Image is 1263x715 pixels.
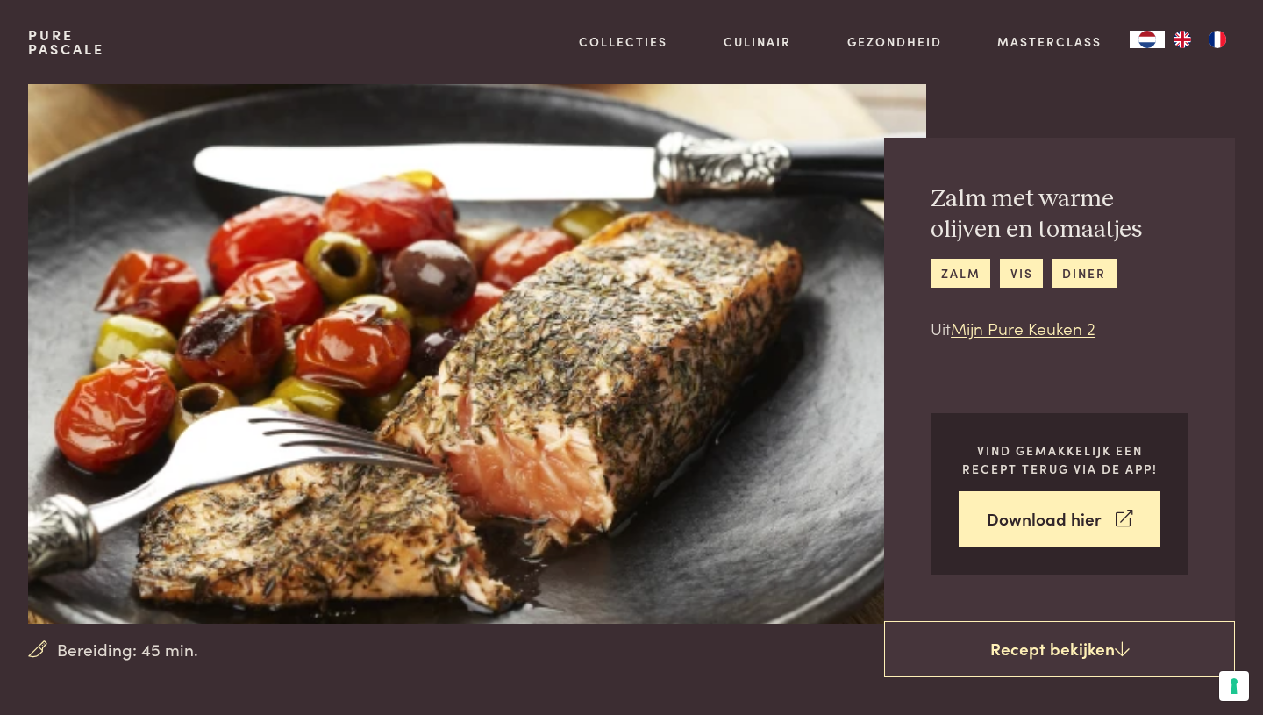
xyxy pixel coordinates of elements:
a: Masterclass [997,32,1102,51]
div: Language [1130,31,1165,48]
a: Download hier [959,491,1160,547]
h2: Zalm met warme olijven en tomaatjes [931,184,1188,245]
a: Recept bekijken [884,621,1235,677]
a: FR [1200,31,1235,48]
a: EN [1165,31,1200,48]
p: Uit [931,316,1188,341]
a: NL [1130,31,1165,48]
a: vis [1000,259,1043,288]
p: Vind gemakkelijk een recept terug via de app! [959,441,1160,477]
button: Uw voorkeuren voor toestemming voor trackingtechnologieën [1219,671,1249,701]
img: Zalm met warme olijven en tomaatjes [28,84,926,624]
a: Culinair [724,32,791,51]
a: diner [1052,259,1117,288]
a: PurePascale [28,28,104,56]
a: Mijn Pure Keuken 2 [951,316,1095,340]
a: Collecties [579,32,667,51]
a: zalm [931,259,990,288]
a: Gezondheid [847,32,942,51]
ul: Language list [1165,31,1235,48]
span: Bereiding: 45 min. [57,637,198,662]
aside: Language selected: Nederlands [1130,31,1235,48]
